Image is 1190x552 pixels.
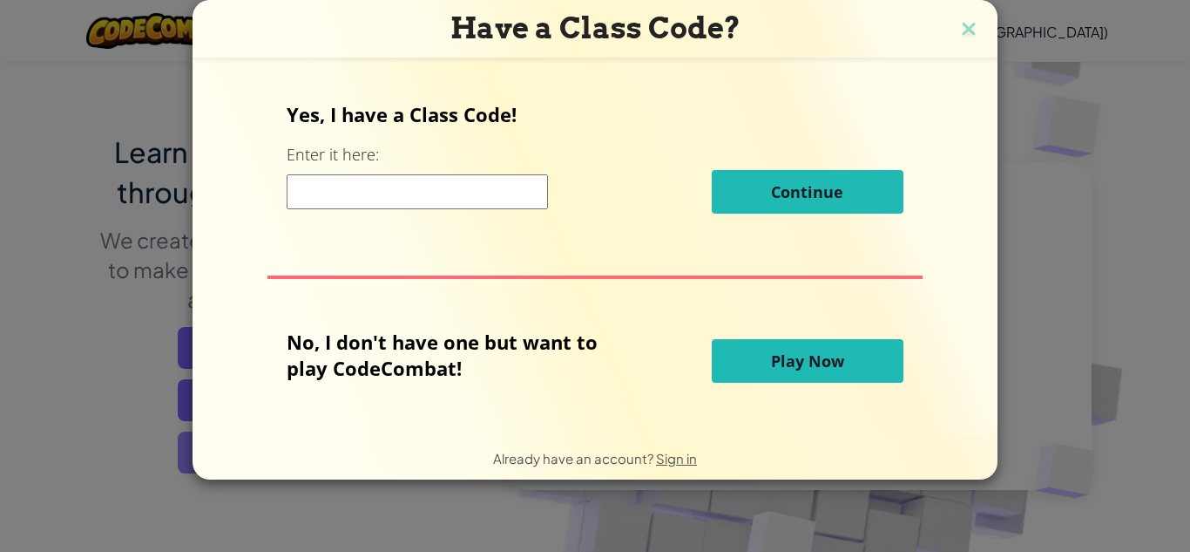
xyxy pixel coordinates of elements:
[712,339,903,383] button: Play Now
[287,329,624,381] p: No, I don't have one but want to play CodeCombat!
[493,450,656,467] span: Already have an account?
[712,170,903,214] button: Continue
[287,101,903,127] p: Yes, I have a Class Code!
[287,144,379,166] label: Enter it here:
[656,450,697,467] a: Sign in
[771,351,844,371] span: Play Now
[957,17,980,44] img: close icon
[450,10,740,45] span: Have a Class Code?
[771,181,843,202] span: Continue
